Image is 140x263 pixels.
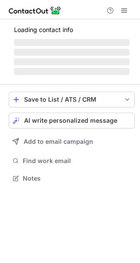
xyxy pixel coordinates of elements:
p: Loading contact info [14,26,129,33]
span: Add to email campaign [24,138,93,145]
button: save-profile-one-click [9,92,135,107]
span: ‌ [14,49,129,56]
span: ‌ [14,68,129,75]
span: ‌ [14,39,129,46]
button: Find work email [9,155,135,167]
img: ContactOut v5.3.10 [9,5,61,16]
div: Save to List / ATS / CRM [24,96,119,103]
span: Find work email [23,157,131,165]
button: Notes [9,172,135,185]
span: AI write personalized message [24,117,117,124]
button: Add to email campaign [9,134,135,149]
span: ‌ [14,58,129,65]
button: AI write personalized message [9,113,135,128]
span: Notes [23,174,131,182]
